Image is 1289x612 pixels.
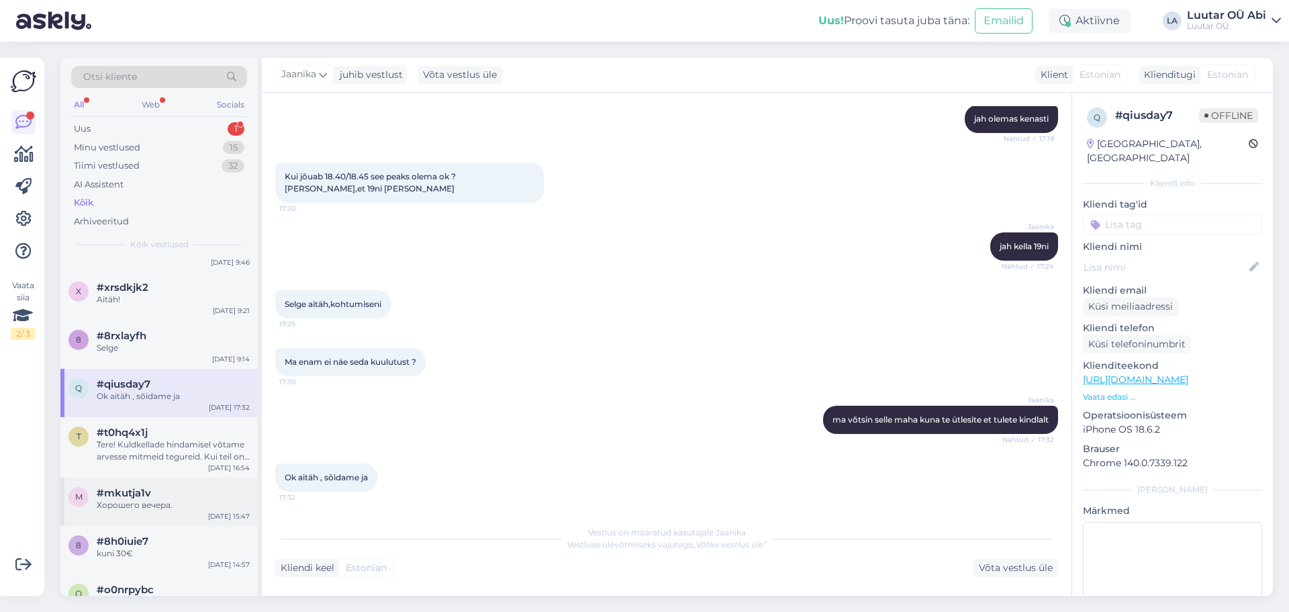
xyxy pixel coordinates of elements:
div: 15 [223,141,244,155]
div: Küsi meiliaadressi [1083,298,1178,316]
span: Estonian [346,561,387,575]
img: Askly Logo [11,69,36,94]
input: Lisa nimi [1084,260,1247,275]
span: Jaanika [1004,222,1054,232]
div: [DATE] 17:32 [209,402,250,412]
div: Ok aitäh , sõidame ja [97,390,250,402]
div: Aitäh! [97,294,250,306]
span: #o0nrpybc [97,584,154,596]
span: 17:30 [279,377,330,387]
div: Uus [74,122,91,136]
b: Uus! [818,14,844,27]
div: [DATE] 9:14 [212,354,250,364]
p: Kliendi tag'id [1083,198,1262,212]
div: Tere! Kuldkellade hindamisel võtame arvesse mitmeid tegureid. Kui teil on olemas ostutšekk või se... [97,439,250,463]
span: 8 [76,335,81,345]
span: #t0hq4x1j [97,427,148,439]
span: t [77,431,81,441]
span: #8h0iuie7 [97,535,148,548]
p: Vaata edasi ... [1083,391,1262,403]
span: 17:32 [279,492,330,502]
input: Lisa tag [1083,214,1262,234]
span: jah kella 19ni [1000,241,1049,251]
p: Chrome 140.0.7339.122 [1083,456,1262,470]
span: Estonian [1080,68,1120,82]
span: #8rxlayfh [97,330,146,342]
span: Kui jõuab 18.40/18.45 see peaks olema ok ? [PERSON_NAME],et 19ni [PERSON_NAME] [285,171,458,193]
span: Nähtud ✓ 17:19 [1004,134,1054,144]
span: Selge aitäh,kohtumiseni [285,299,381,309]
div: Socials [214,96,247,114]
span: x [76,286,81,296]
p: iPhone OS 18.6.2 [1083,423,1262,437]
span: q [75,383,82,393]
span: q [1094,112,1100,122]
a: [URL][DOMAIN_NAME] [1083,374,1188,386]
p: Kliendi telefon [1083,321,1262,335]
span: 17:20 [279,204,330,214]
span: 17:25 [279,319,330,329]
span: #xrsdkjk2 [97,281,148,294]
div: Tiimi vestlused [74,159,140,173]
div: juhib vestlust [334,68,403,82]
div: Võta vestlus üle [418,66,502,84]
span: Ok aitäh , sõidame ja [285,472,368,482]
span: Estonian [1207,68,1248,82]
div: Хорошего вечера. [97,499,250,511]
div: Aktiivne [1049,9,1131,33]
span: #qiusday7 [97,378,150,390]
p: Brauser [1083,442,1262,456]
span: ma võtsin selle maha kuna te ütlesite et tulete kindlalt [832,414,1049,425]
a: Luutar OÜ AbiLuutar OÜ [1187,10,1281,32]
span: Jaanika [1004,395,1054,405]
div: [DATE] 9:46 [211,257,250,267]
div: Arhiveeritud [74,215,129,228]
p: Operatsioonisüsteem [1083,408,1262,423]
div: [DATE] 9:21 [213,306,250,316]
div: Luutar OÜ Abi [1187,10,1266,21]
div: Web [139,96,162,114]
div: AI Assistent [74,178,124,191]
div: Proovi tasuta juba täna: [818,13,969,29]
span: Nähtud ✓ 17:32 [1002,435,1054,445]
div: # qiusday7 [1115,107,1199,124]
div: Klienditugi [1139,68,1196,82]
span: Jaanika [281,67,316,82]
div: Klient [1035,68,1068,82]
div: Kliendi info [1083,177,1262,189]
div: [DATE] 14:57 [208,560,250,570]
div: 1 [228,122,244,136]
div: 32 [222,159,244,173]
div: [PERSON_NAME] [1083,484,1262,496]
div: kuni 30€ [97,548,250,560]
span: jah olemas kenasti [974,114,1049,124]
span: m [75,492,83,502]
div: Kliendi keel [275,561,334,575]
div: Luutar OÜ [1187,21,1266,32]
p: Kliendi email [1083,283,1262,298]
span: o [75,588,82,599]
div: Selge [97,342,250,354]
span: Ma enam ei näe seda kuulutust ? [285,357,416,367]
button: Emailid [975,8,1033,34]
div: All [71,96,87,114]
div: [GEOGRAPHIC_DATA], [GEOGRAPHIC_DATA] [1087,137,1249,165]
div: 2 / 3 [11,328,35,340]
div: Kõik [74,196,93,210]
span: Offline [1199,108,1258,123]
i: „Võtke vestlus üle” [693,539,767,550]
span: Kõik vestlused [130,238,189,251]
div: LA [1163,11,1182,30]
div: [DATE] 16:54 [208,463,250,473]
span: Nähtud ✓ 17:24 [1002,261,1054,271]
div: Küsi telefoninumbrit [1083,335,1191,353]
span: Vestlus on määratud kasutajale Jaanika [588,527,746,537]
p: Kliendi nimi [1083,240,1262,254]
span: Vestluse ülevõtmiseks vajutage [567,539,767,550]
div: [DATE] 15:47 [208,511,250,521]
span: #mkutja1v [97,487,151,499]
p: Märkmed [1083,504,1262,518]
div: Minu vestlused [74,141,140,155]
span: Otsi kliente [83,70,137,84]
span: 8 [76,540,81,550]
